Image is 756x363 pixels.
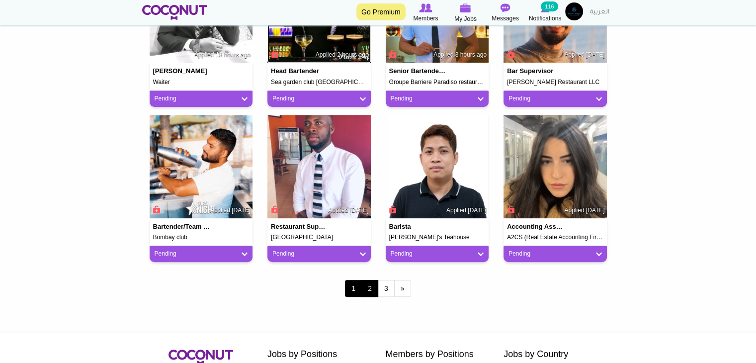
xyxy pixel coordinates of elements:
a: Pending [391,94,484,103]
a: 3 [378,280,395,297]
a: Pending [508,94,602,103]
img: Nitin Chhibber's picture [150,115,253,218]
span: Connect to Unlock the Profile [152,204,161,214]
span: Connect to Unlock the Profile [388,49,397,59]
img: Marck Anthony Magboo's picture [386,115,489,218]
h5: Groupe Barriere Paradiso restaurant [GEOGRAPHIC_DATA] [389,79,486,86]
a: My Jobs My Jobs [446,2,486,24]
a: العربية [585,2,614,22]
a: Messages Messages [486,2,525,23]
a: 2 [361,280,378,297]
img: Cephas Kwasitse's picture [267,115,371,218]
h5: [PERSON_NAME] Restaurant LLC [507,79,603,86]
img: Browse Members [419,3,432,12]
a: Pending [155,250,248,258]
h4: Accounting Associate [507,223,565,230]
h5: [GEOGRAPHIC_DATA] [271,234,367,241]
img: Home [142,5,207,20]
a: next › [394,280,411,297]
span: 1 [345,280,362,297]
span: Notifications [529,13,561,23]
a: Browse Members Members [406,2,446,23]
h5: A2CS (Real Estate Accounting Firm) [507,234,603,241]
h5: Waiter [153,79,250,86]
h2: Jobs by Country [504,350,607,360]
h4: barista [389,223,447,230]
a: Pending [272,250,366,258]
span: Members [413,13,438,23]
h5: [PERSON_NAME]'s Teahouse [389,234,486,241]
h4: Bartender/Team Leader [153,223,211,230]
a: Notifications Notifications 116 [525,2,565,23]
img: Messages [501,3,510,12]
h2: Members by Positions [386,350,489,360]
a: Pending [508,250,602,258]
img: My Jobs [460,3,471,12]
h4: [PERSON_NAME] [153,68,211,75]
a: Pending [155,94,248,103]
img: Amel Rezougue's picture [504,115,607,218]
span: My Jobs [454,14,477,24]
h4: Head Bartender [271,68,329,75]
img: Notifications [541,3,549,12]
span: Connect to Unlock the Profile [505,204,514,214]
h5: Bombay club [153,234,250,241]
h5: Sea garden club [GEOGRAPHIC_DATA] [GEOGRAPHIC_DATA] [271,79,367,86]
a: Go Premium [356,3,406,20]
span: Connect to Unlock the Profile [269,204,278,214]
span: Messages [492,13,519,23]
span: Connect to Unlock the Profile [269,49,278,59]
h4: Restaurant supervisor [271,223,329,230]
h4: Bar Supervisor [507,68,565,75]
a: Pending [391,250,484,258]
h2: Jobs by Positions [267,350,371,360]
a: Pending [272,94,366,103]
span: Connect to Unlock the Profile [505,49,514,59]
h4: Senior Bartender/[GEOGRAPHIC_DATA] [389,68,447,75]
span: Connect to Unlock the Profile [388,204,397,214]
small: 116 [541,1,558,11]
